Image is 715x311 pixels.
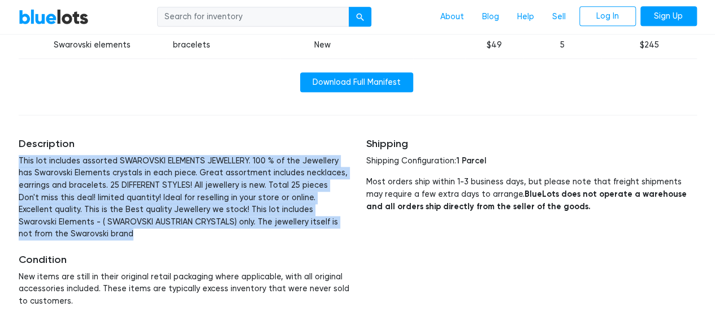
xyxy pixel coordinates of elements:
[366,176,697,213] p: Most orders ship within 1-3 business days, but please note that freight shipments may require a f...
[508,6,543,28] a: Help
[366,189,687,211] strong: BlueLots does not operate a warehouse and all orders ship directly from the seller of the goods.
[19,155,349,240] p: This lot includes assorted SWAROVSKI ELEMENTS JEWELLERY. 100 % of the Jewellery has Swarovski Ele...
[579,6,636,27] a: Log In
[640,6,697,27] a: Sign Up
[280,32,365,59] td: New
[601,32,696,59] td: $245
[465,32,523,59] td: $49
[523,32,602,59] td: 5
[19,254,349,266] h5: Condition
[456,155,486,166] span: 1 Parcel
[19,32,166,59] td: Swarovski elements
[300,72,413,93] a: Download Full Manifest
[157,7,349,27] input: Search for inventory
[473,6,508,28] a: Blog
[366,138,697,150] h5: Shipping
[19,8,89,25] a: BlueLots
[431,6,473,28] a: About
[366,155,697,167] p: Shipping Configuration:
[19,138,349,150] h5: Description
[543,6,575,28] a: Sell
[19,271,349,308] p: New items are still in their original retail packaging where applicable, with all original access...
[166,32,280,59] td: bracelets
